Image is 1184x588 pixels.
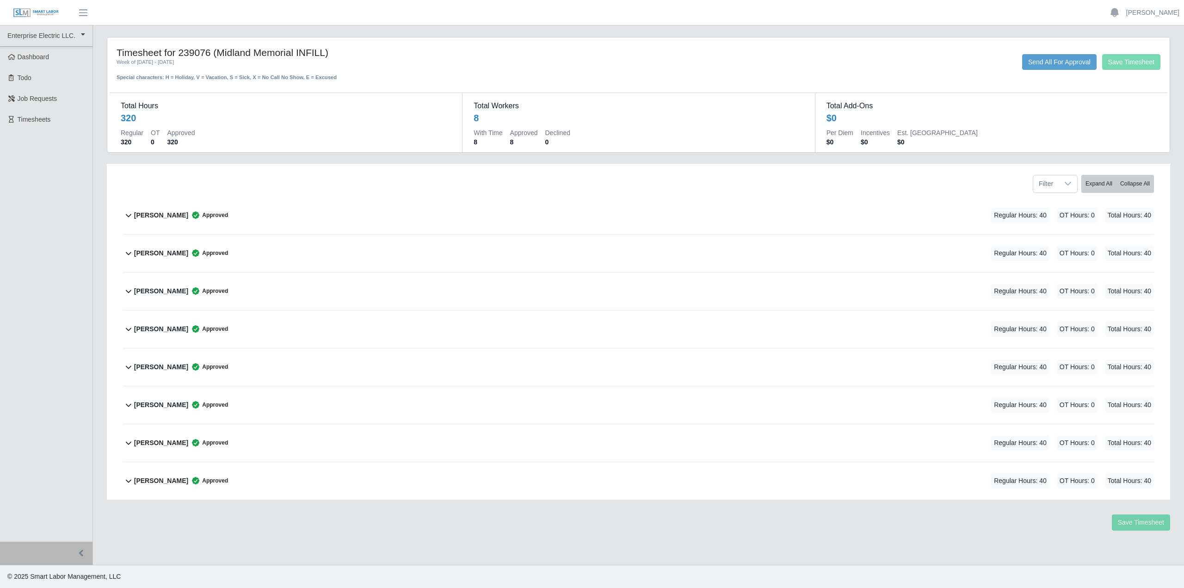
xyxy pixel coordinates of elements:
dt: Est. [GEOGRAPHIC_DATA] [897,128,978,137]
span: Approved [188,210,228,220]
span: Total Hours: 40 [1105,435,1154,451]
span: Regular Hours: 40 [991,208,1049,223]
span: Job Requests [18,95,57,102]
span: Timesheets [18,116,51,123]
b: [PERSON_NAME] [134,210,188,220]
dt: With Time [474,128,502,137]
dd: 8 [510,137,538,147]
span: Total Hours: 40 [1105,322,1154,337]
span: Dashboard [18,53,49,61]
span: Regular Hours: 40 [991,284,1049,299]
span: Regular Hours: 40 [991,359,1049,375]
span: Total Hours: 40 [1105,208,1154,223]
span: OT Hours: 0 [1057,284,1098,299]
dt: Per Diem [826,128,853,137]
span: Approved [188,400,228,409]
button: Collapse All [1116,175,1154,193]
span: Total Hours: 40 [1105,359,1154,375]
span: Approved [188,286,228,296]
a: [PERSON_NAME] [1126,8,1179,18]
span: Approved [188,248,228,258]
div: bulk actions [1081,175,1154,193]
button: [PERSON_NAME] Approved Regular Hours: 40 OT Hours: 0 Total Hours: 40 [123,272,1154,310]
button: Send All For Approval [1022,54,1097,70]
button: [PERSON_NAME] Approved Regular Hours: 40 OT Hours: 0 Total Hours: 40 [123,424,1154,462]
span: Regular Hours: 40 [991,322,1049,337]
button: [PERSON_NAME] Approved Regular Hours: 40 OT Hours: 0 Total Hours: 40 [123,310,1154,348]
dd: 0 [151,137,160,147]
b: [PERSON_NAME] [134,476,188,486]
span: © 2025 Smart Labor Management, LLC [7,573,121,580]
button: Expand All [1081,175,1116,193]
span: OT Hours: 0 [1057,322,1098,337]
span: Approved [188,362,228,371]
span: Filter [1033,175,1059,192]
button: [PERSON_NAME] Approved Regular Hours: 40 OT Hours: 0 Total Hours: 40 [123,235,1154,272]
span: OT Hours: 0 [1057,359,1098,375]
button: [PERSON_NAME] Approved Regular Hours: 40 OT Hours: 0 Total Hours: 40 [123,348,1154,386]
span: Regular Hours: 40 [991,397,1049,413]
b: [PERSON_NAME] [134,400,188,410]
span: Todo [18,74,31,81]
button: [PERSON_NAME] Approved Regular Hours: 40 OT Hours: 0 Total Hours: 40 [123,462,1154,500]
button: [PERSON_NAME] Approved Regular Hours: 40 OT Hours: 0 Total Hours: 40 [123,386,1154,424]
dt: Approved [510,128,538,137]
span: OT Hours: 0 [1057,397,1098,413]
div: $0 [826,111,837,124]
img: SLM Logo [13,8,59,18]
dd: $0 [861,137,890,147]
span: Regular Hours: 40 [991,246,1049,261]
span: OT Hours: 0 [1057,473,1098,489]
dt: Declined [545,128,570,137]
div: Week of [DATE] - [DATE] [117,58,543,66]
b: [PERSON_NAME] [134,248,188,258]
dt: Total Add-Ons [826,100,1156,111]
button: Save Timesheet [1112,514,1170,531]
span: Total Hours: 40 [1105,246,1154,261]
dt: Total Hours [121,100,451,111]
span: Approved [188,438,228,447]
div: 320 [121,111,136,124]
dt: OT [151,128,160,137]
div: Special characters: H = Holiday, V = Vacation, S = Sick, X = No Call No Show, E = Excused [117,66,543,81]
dt: Regular [121,128,143,137]
span: Regular Hours: 40 [991,473,1049,489]
span: OT Hours: 0 [1057,208,1098,223]
dd: 8 [474,137,502,147]
span: OT Hours: 0 [1057,246,1098,261]
span: OT Hours: 0 [1057,435,1098,451]
div: 8 [474,111,479,124]
dd: 320 [167,137,195,147]
span: Total Hours: 40 [1105,473,1154,489]
b: [PERSON_NAME] [134,362,188,372]
button: [PERSON_NAME] Approved Regular Hours: 40 OT Hours: 0 Total Hours: 40 [123,197,1154,234]
dt: Incentives [861,128,890,137]
h4: Timesheet for 239076 (Midland Memorial INFILL) [117,47,543,58]
dt: Approved [167,128,195,137]
dd: $0 [897,137,978,147]
b: [PERSON_NAME] [134,438,188,448]
dd: 0 [545,137,570,147]
b: [PERSON_NAME] [134,324,188,334]
dd: $0 [826,137,853,147]
span: Regular Hours: 40 [991,435,1049,451]
dt: Total Workers [474,100,803,111]
span: Total Hours: 40 [1105,284,1154,299]
dd: 320 [121,137,143,147]
button: Save Timesheet [1102,54,1160,70]
span: Total Hours: 40 [1105,397,1154,413]
span: Approved [188,476,228,485]
span: Approved [188,324,228,334]
b: [PERSON_NAME] [134,286,188,296]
